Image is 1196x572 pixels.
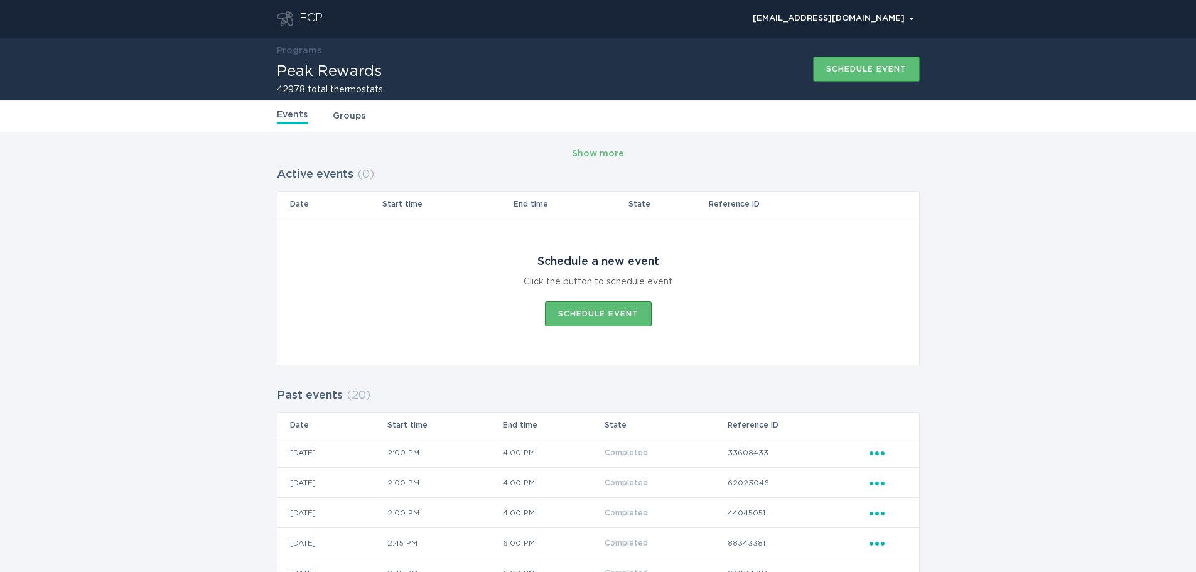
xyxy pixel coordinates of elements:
[727,438,869,468] td: 33608433
[545,301,652,326] button: Schedule event
[277,498,387,528] td: [DATE]
[502,498,604,528] td: 4:00 PM
[727,498,869,528] td: 44045051
[387,528,502,558] td: 2:45 PM
[277,498,919,528] tr: 88fc5fd53e4440328352610aa5b045de
[502,438,604,468] td: 4:00 PM
[558,310,638,318] div: Schedule event
[605,449,648,456] span: Completed
[605,479,648,487] span: Completed
[747,9,920,28] div: Popover menu
[502,468,604,498] td: 4:00 PM
[277,384,343,407] h2: Past events
[727,413,869,438] th: Reference ID
[870,536,907,550] div: Popover menu
[333,109,365,123] a: Groups
[277,413,919,438] tr: Table Headers
[382,192,512,217] th: Start time
[753,15,914,23] div: [EMAIL_ADDRESS][DOMAIN_NAME]
[502,413,604,438] th: End time
[387,413,502,438] th: Start time
[537,255,659,269] div: Schedule a new event
[813,57,920,82] button: Schedule event
[277,468,387,498] td: [DATE]
[604,413,727,438] th: State
[513,192,628,217] th: End time
[277,438,387,468] td: [DATE]
[727,468,869,498] td: 62023046
[605,509,648,517] span: Completed
[502,528,604,558] td: 6:00 PM
[277,11,293,26] button: Go to dashboard
[605,539,648,547] span: Completed
[524,275,672,289] div: Click the button to schedule event
[572,147,624,161] div: Show more
[870,506,907,520] div: Popover menu
[277,163,353,186] h2: Active events
[277,468,919,498] tr: 18aefd64a0bf49a0a146ecf53398168e
[277,413,387,438] th: Date
[387,498,502,528] td: 2:00 PM
[277,192,919,217] tr: Table Headers
[277,64,383,79] h1: Peak Rewards
[277,108,308,124] a: Events
[572,144,624,163] button: Show more
[277,46,321,55] a: Programs
[727,528,869,558] td: 88343381
[628,192,708,217] th: State
[870,476,907,490] div: Popover menu
[747,9,920,28] button: Open user account details
[277,192,382,217] th: Date
[277,528,919,558] tr: 77b50a3757e34030a8b935bc546cd23d
[357,169,374,180] span: ( 0 )
[299,11,323,26] div: ECP
[387,468,502,498] td: 2:00 PM
[277,528,387,558] td: [DATE]
[387,438,502,468] td: 2:00 PM
[826,65,907,73] div: Schedule event
[277,85,383,94] h2: 42978 total thermostats
[277,438,919,468] tr: e7ac5a4973004bdea021dccc72ecbc81
[347,390,370,401] span: ( 20 )
[870,446,907,460] div: Popover menu
[708,192,869,217] th: Reference ID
